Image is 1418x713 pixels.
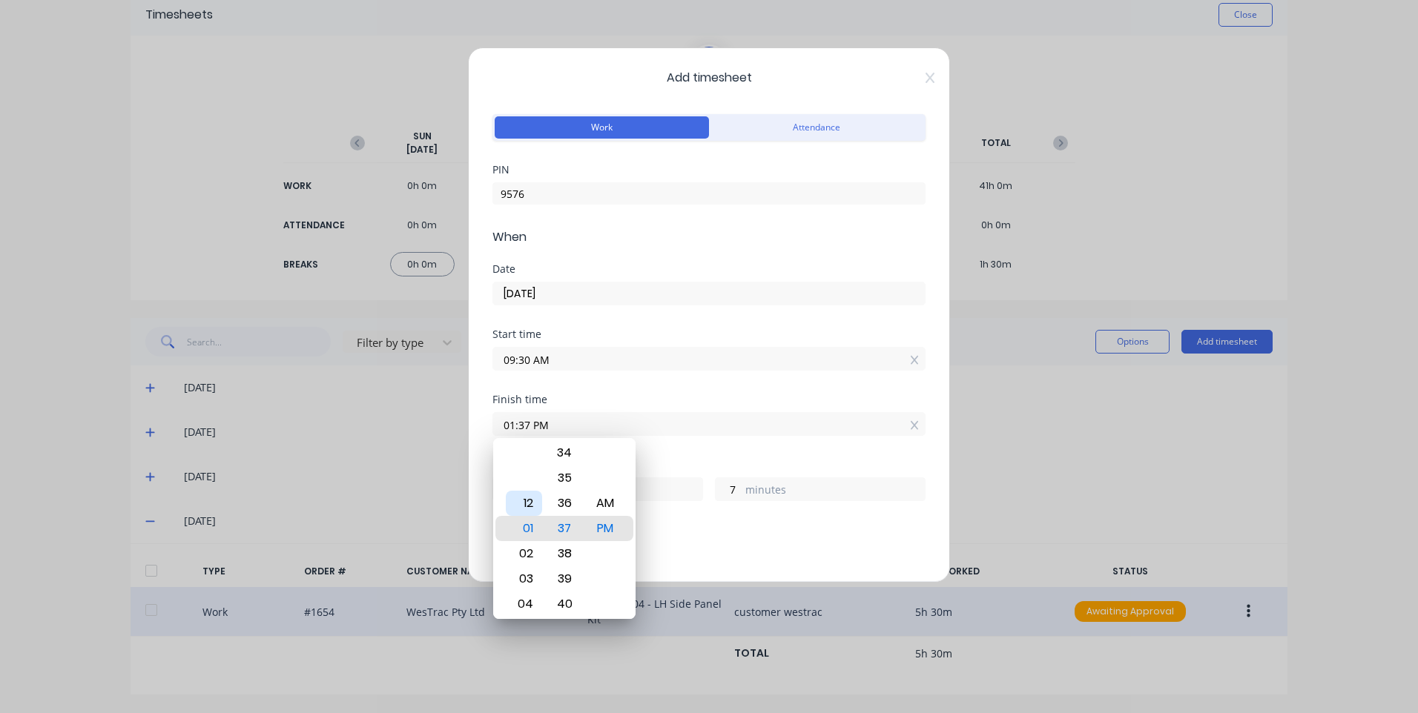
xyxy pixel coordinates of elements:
div: 39 [547,566,583,591]
span: Add timesheet [492,69,926,87]
div: PM [587,516,624,541]
div: 38 [547,541,583,566]
input: 0 [716,478,742,500]
div: 01 [506,516,542,541]
div: 35 [547,465,583,491]
div: Breaks [492,525,926,535]
div: PIN [492,165,926,175]
div: AM [587,491,624,516]
div: Date [492,264,926,274]
div: Add breaks [498,548,920,568]
div: 04 [506,591,542,617]
input: Enter PIN [492,182,926,205]
div: Hour [504,438,544,619]
button: Attendance [709,116,923,139]
div: 36 [547,491,583,516]
div: Finish time [492,394,926,405]
button: Work [495,116,709,139]
div: Minute [544,438,585,619]
div: Start time [492,329,926,339]
div: Hours worked [492,460,926,470]
div: 02 [506,541,542,566]
div: 34 [547,440,583,465]
div: 12 [506,491,542,516]
span: When [492,228,926,246]
div: 37 [547,516,583,541]
div: 03 [506,566,542,591]
div: 40 [547,591,583,617]
label: minutes [745,482,925,500]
